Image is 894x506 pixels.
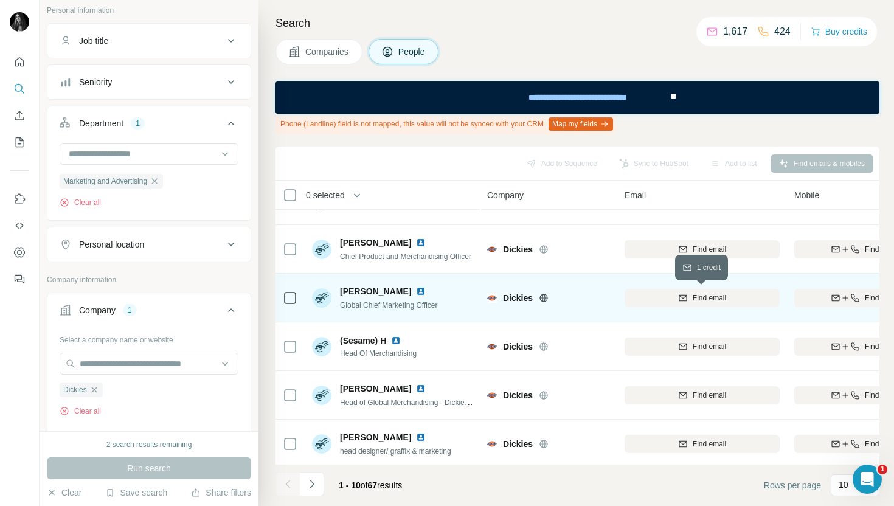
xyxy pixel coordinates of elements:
[10,131,29,153] button: My lists
[47,68,251,97] button: Seniority
[487,189,524,201] span: Company
[625,386,780,404] button: Find email
[693,341,726,352] span: Find email
[47,109,251,143] button: Department1
[10,241,29,263] button: Dashboard
[10,268,29,290] button: Feedback
[340,383,411,395] span: [PERSON_NAME]
[63,176,147,187] span: Marketing and Advertising
[10,215,29,237] button: Use Surfe API
[625,240,780,258] button: Find email
[853,465,882,494] iframe: Intercom live chat
[340,334,386,347] span: (Sesame) H
[47,487,81,499] button: Clear
[275,81,879,114] iframe: Banner
[106,439,192,450] div: 2 search results remaining
[60,406,101,417] button: Clear all
[416,432,426,442] img: LinkedIn logo
[340,237,411,249] span: [PERSON_NAME]
[839,479,848,491] p: 10
[625,289,780,307] button: Find email
[693,244,726,255] span: Find email
[398,46,426,58] span: People
[416,238,426,248] img: LinkedIn logo
[79,76,112,88] div: Seniority
[625,435,780,453] button: Find email
[340,431,411,443] span: [PERSON_NAME]
[723,24,747,39] p: 1,617
[487,439,497,449] img: Logo of Dickies
[693,390,726,401] span: Find email
[10,78,29,100] button: Search
[191,487,251,499] button: Share filters
[305,46,350,58] span: Companies
[275,15,879,32] h4: Search
[60,197,101,208] button: Clear all
[764,479,821,491] span: Rows per page
[10,188,29,210] button: Use Surfe on LinkedIn
[487,244,497,254] img: Logo of Dickies
[340,447,451,456] span: head designer/ graffix & marketing
[312,288,331,308] img: Avatar
[368,480,378,490] span: 67
[416,286,426,296] img: LinkedIn logo
[275,114,615,134] div: Phone (Landline) field is not mapped, this value will not be synced with your CRM
[312,434,331,454] img: Avatar
[503,438,533,450] span: Dickies
[47,5,251,16] p: Personal information
[487,342,497,352] img: Logo of Dickies
[503,389,533,401] span: Dickies
[60,330,238,345] div: Select a company name or website
[339,480,402,490] span: results
[312,386,331,405] img: Avatar
[693,293,726,303] span: Find email
[79,304,116,316] div: Company
[79,117,123,130] div: Department
[340,285,411,297] span: [PERSON_NAME]
[774,24,791,39] p: 424
[79,238,144,251] div: Personal location
[131,118,145,129] div: 1
[487,293,497,303] img: Logo of Dickies
[63,384,87,395] span: Dickies
[47,274,251,285] p: Company information
[794,189,819,201] span: Mobile
[47,296,251,330] button: Company1
[10,105,29,126] button: Enrich CSV
[340,397,503,407] span: Head of Global Merchandising - Dickies Workwear
[79,35,108,47] div: Job title
[339,480,361,490] span: 1 - 10
[693,438,726,449] span: Find email
[340,301,438,310] span: Global Chief Marketing Officer
[312,240,331,259] img: Avatar
[10,12,29,32] img: Avatar
[123,305,137,316] div: 1
[487,390,497,400] img: Logo of Dickies
[312,337,331,356] img: Avatar
[878,465,887,474] span: 1
[549,117,613,131] button: Map my fields
[300,472,324,496] button: Navigate to next page
[340,348,417,359] span: Head Of Merchandising
[105,487,167,499] button: Save search
[503,292,533,304] span: Dickies
[503,243,533,255] span: Dickies
[306,189,345,201] span: 0 selected
[503,341,533,353] span: Dickies
[416,384,426,393] img: LinkedIn logo
[625,338,780,356] button: Find email
[10,51,29,73] button: Quick start
[625,189,646,201] span: Email
[340,252,471,261] span: Chief Product and Merchandising Officer
[47,26,251,55] button: Job title
[391,336,401,345] img: LinkedIn logo
[47,230,251,259] button: Personal location
[361,480,368,490] span: of
[811,23,867,40] button: Buy credits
